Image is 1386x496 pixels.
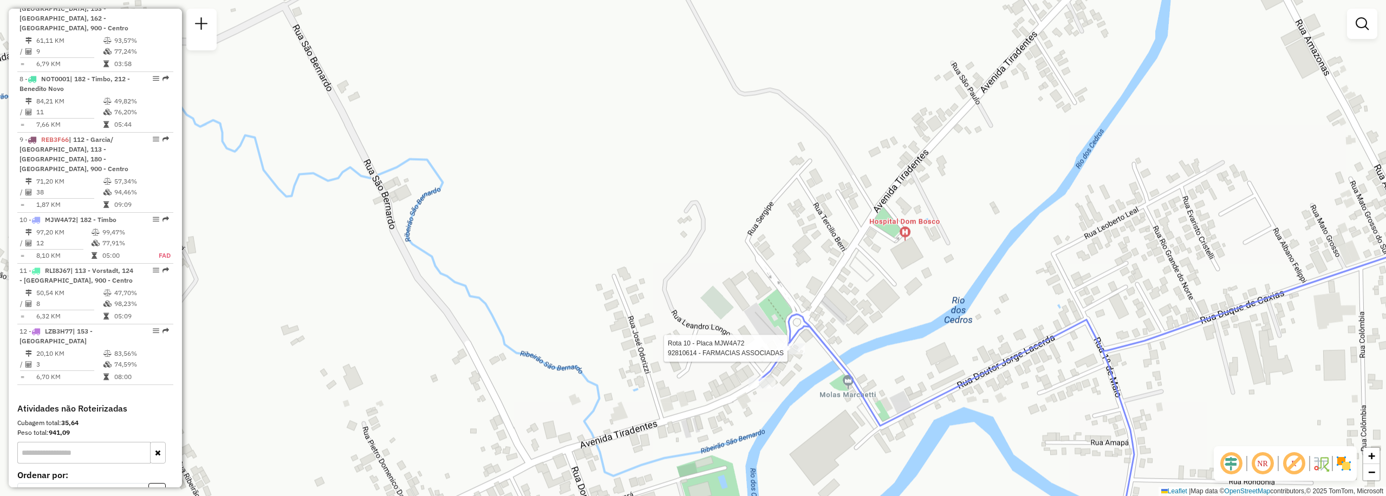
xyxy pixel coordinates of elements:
td: 99,47% [102,227,147,238]
i: Distância Total [25,37,32,44]
td: / [19,238,25,249]
i: % de utilização do peso [103,350,112,357]
div: Cubagem total: [17,418,173,428]
em: Rota exportada [162,216,169,223]
div: Map data © contributors,© 2025 TomTom, Microsoft [1159,487,1386,496]
em: Opções [153,216,159,223]
span: | 182 - Timbo [76,216,116,224]
td: 7,66 KM [36,119,103,130]
i: % de utilização da cubagem [103,48,112,55]
td: 6,70 KM [36,371,103,382]
td: 76,20% [114,107,168,118]
td: 50,54 KM [36,288,103,298]
i: Tempo total em rota [103,201,109,208]
td: / [19,298,25,309]
td: 61,11 KM [36,35,103,46]
span: | 113 - Vorstadt, 124 - [GEOGRAPHIC_DATA], 900 - Centro [19,266,133,284]
span: 11 - [19,266,133,284]
span: MJW4A72 [45,216,76,224]
em: Rota exportada [162,75,169,82]
i: % de utilização do peso [103,37,112,44]
span: | 112 - Garcia/ [GEOGRAPHIC_DATA], 113 - [GEOGRAPHIC_DATA], 180 - [GEOGRAPHIC_DATA], 900 - Centro [19,135,128,173]
span: 10 - [19,216,116,224]
em: Opções [153,136,159,142]
i: Total de Atividades [25,361,32,368]
td: 3 [36,359,103,370]
a: Zoom out [1363,464,1380,480]
td: 94,46% [114,187,168,198]
i: % de utilização da cubagem [103,109,112,115]
i: Tempo total em rota [103,374,109,380]
td: = [19,250,25,261]
i: % de utilização da cubagem [92,240,100,246]
td: 57,34% [114,176,168,187]
em: Opções [153,267,159,273]
td: 05:00 [102,250,147,261]
span: Exibir rótulo [1281,451,1307,477]
span: Ocultar NR [1250,451,1276,477]
i: Tempo total em rota [103,313,109,319]
td: FAD [147,250,171,261]
span: REB3F66 [41,135,69,143]
div: Peso total: [17,428,173,438]
i: Total de Atividades [25,109,32,115]
td: 6,32 KM [36,311,103,322]
i: % de utilização do peso [92,229,100,236]
a: OpenStreetMap [1225,487,1271,495]
span: Ocultar deslocamento [1218,451,1244,477]
td: 77,91% [102,238,147,249]
i: Distância Total [25,178,32,185]
td: 9 [36,46,103,57]
strong: 35,64 [61,419,79,427]
img: Fluxo de ruas [1312,455,1330,472]
td: = [19,58,25,69]
i: Total de Atividades [25,48,32,55]
td: 47,70% [114,288,168,298]
span: 8 - [19,75,130,93]
td: 05:44 [114,119,168,130]
td: 83,56% [114,348,168,359]
td: 74,59% [114,359,168,370]
i: % de utilização da cubagem [103,361,112,368]
em: Opções [153,75,159,82]
td: 38 [36,187,103,198]
i: Tempo total em rota [103,61,109,67]
td: 03:58 [114,58,168,69]
td: 08:00 [114,371,168,382]
td: 09:09 [114,199,168,210]
span: LZB3H77 [45,327,73,335]
td: 8 [36,298,103,309]
td: 12 [36,238,91,249]
span: + [1368,449,1375,462]
td: 93,57% [114,35,168,46]
span: NOT0001 [41,75,70,83]
i: Distância Total [25,350,32,357]
td: 6,79 KM [36,58,103,69]
td: = [19,119,25,130]
i: Distância Total [25,290,32,296]
em: Rota exportada [162,136,169,142]
i: Tempo total em rota [103,121,109,128]
i: Distância Total [25,98,32,105]
i: % de utilização do peso [103,178,112,185]
i: Total de Atividades [25,240,32,246]
span: | [1189,487,1190,495]
i: Total de Atividades [25,189,32,195]
a: Leaflet [1161,487,1187,495]
label: Ordenar por: [17,468,173,481]
td: 97,20 KM [36,227,91,238]
td: = [19,199,25,210]
td: 11 [36,107,103,118]
i: % de utilização do peso [103,98,112,105]
h4: Atividades não Roteirizadas [17,403,173,414]
td: / [19,107,25,118]
td: = [19,371,25,382]
img: Exibir/Ocultar setores [1335,455,1352,472]
td: 84,21 KM [36,96,103,107]
td: 05:09 [114,311,168,322]
i: % de utilização da cubagem [103,301,112,307]
a: Nova sessão e pesquisa [191,13,212,37]
span: 9 - [19,135,128,173]
i: % de utilização da cubagem [103,189,112,195]
td: 20,10 KM [36,348,103,359]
